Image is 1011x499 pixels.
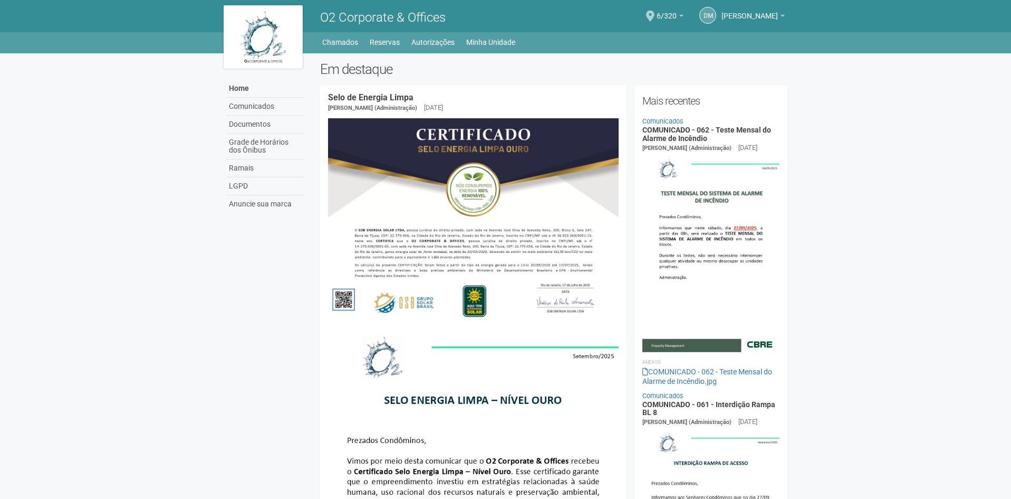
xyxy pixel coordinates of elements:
a: DM [699,7,716,24]
a: [PERSON_NAME] [721,13,785,22]
span: Daniela Monteiro Teixeira Mendes [721,2,778,20]
a: COMUNICADO - 062 - Teste Mensal do Alarme de Incêndio [642,126,771,142]
span: O2 Corporate & Offices [320,10,446,25]
a: Comunicados [642,392,683,400]
a: Comunicados [226,98,304,116]
span: [PERSON_NAME] (Administração) [642,145,731,152]
img: COMUNICADO%20-%20062%20-%20Teste%20Mensal%20do%20Alarme%20de%20Inc%C3%AAndio.jpg [642,153,780,352]
a: LGPD [226,177,304,195]
li: Anexos [642,357,780,367]
span: [PERSON_NAME] (Administração) [328,105,417,111]
a: Comunicados [642,117,683,125]
img: logo.jpg [224,5,303,69]
a: COMUNICADO - 062 - Teste Mensal do Alarme de Incêndio.jpg [642,368,772,385]
a: Home [226,80,304,98]
a: Grade de Horários dos Ônibus [226,134,304,159]
a: Documentos [226,116,304,134]
span: 6/320 [657,2,677,20]
a: Autorizações [411,35,455,50]
a: COMUNICADO - 061 - Interdição Rampa BL 8 [642,400,775,417]
span: [PERSON_NAME] (Administração) [642,419,731,426]
h2: Mais recentes [642,93,780,109]
div: [DATE] [738,417,757,427]
h2: Em destaque [320,61,788,77]
div: [DATE] [424,103,443,112]
img: COMUNICADO%20-%20054%20-%20Selo%20de%20Energia%20Limpa%20-%20P%C3%A1g.%202.jpg [328,118,619,324]
a: Reservas [370,35,400,50]
a: Ramais [226,159,304,177]
a: Selo de Energia Limpa [328,92,413,102]
div: [DATE] [738,143,757,153]
a: 6/320 [657,13,683,22]
a: Anuncie sua marca [226,195,304,213]
a: Chamados [322,35,358,50]
a: Minha Unidade [466,35,515,50]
